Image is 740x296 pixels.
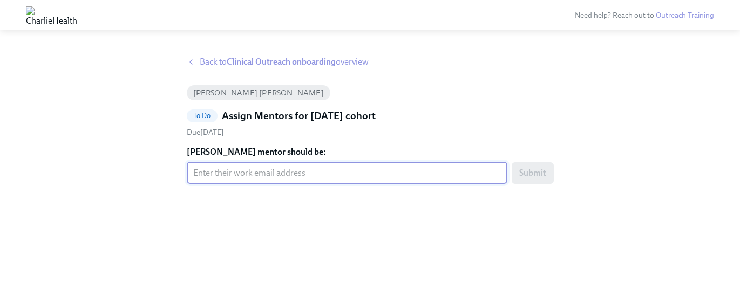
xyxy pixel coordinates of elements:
[187,89,330,97] span: [PERSON_NAME] [PERSON_NAME]
[656,11,714,20] a: Outreach Training
[227,57,336,67] strong: Clinical Outreach onboarding
[187,56,554,68] a: Back toClinical Outreach onboardingoverview
[200,56,369,68] span: Back to overview
[187,112,218,120] span: To Do
[187,162,507,184] input: Enter their work email address
[222,109,376,123] h5: Assign Mentors for [DATE] cohort
[26,6,77,24] img: CharlieHealth
[575,11,714,20] span: Need help? Reach out to
[187,128,224,137] span: Saturday, September 20th 2025, 9:00 am
[187,146,554,158] label: [PERSON_NAME] mentor should be:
